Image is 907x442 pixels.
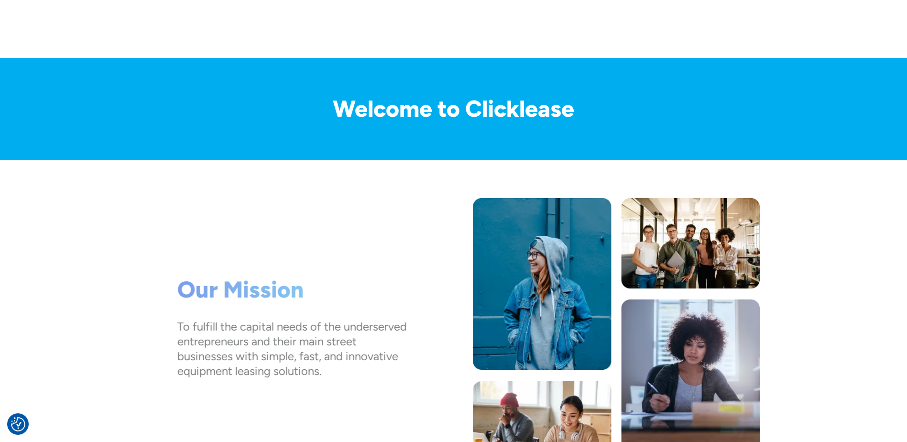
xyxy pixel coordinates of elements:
[11,417,25,431] img: Revisit consent button
[177,319,406,378] div: To fulfill the capital needs of the underserved entrepreneurs and their main street businesses wi...
[177,276,406,304] h1: Our Mission
[11,417,25,431] button: Consent Preferences
[148,96,760,122] h1: Welcome to Clicklease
